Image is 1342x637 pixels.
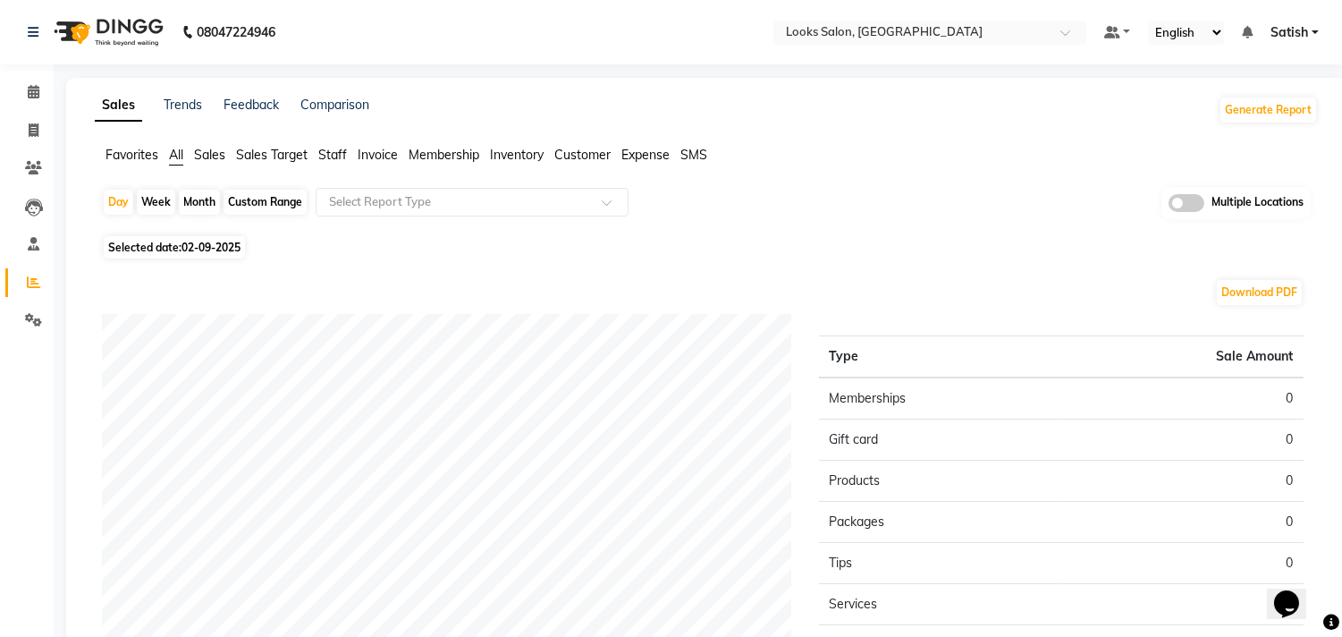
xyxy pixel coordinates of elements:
[1061,542,1304,583] td: 0
[236,147,308,163] span: Sales Target
[164,97,202,113] a: Trends
[409,147,479,163] span: Membership
[104,190,133,215] div: Day
[169,147,183,163] span: All
[819,419,1061,460] td: Gift card
[680,147,707,163] span: SMS
[224,97,279,113] a: Feedback
[1061,501,1304,542] td: 0
[358,147,398,163] span: Invoice
[621,147,670,163] span: Expense
[181,241,241,254] span: 02-09-2025
[224,190,307,215] div: Custom Range
[137,190,175,215] div: Week
[819,460,1061,501] td: Products
[1270,23,1308,42] span: Satish
[1217,280,1302,305] button: Download PDF
[46,7,168,57] img: logo
[819,583,1061,624] td: Services
[106,147,158,163] span: Favorites
[104,236,245,259] span: Selected date:
[194,147,225,163] span: Sales
[1061,419,1304,460] td: 0
[1061,335,1304,378] th: Sale Amount
[1061,583,1304,624] td: 0
[819,335,1061,378] th: Type
[1220,98,1316,123] button: Generate Report
[318,147,347,163] span: Staff
[1211,194,1304,212] span: Multiple Locations
[1061,378,1304,420] td: 0
[300,97,369,113] a: Comparison
[1061,460,1304,501] td: 0
[819,542,1061,583] td: Tips
[197,7,275,57] b: 08047224946
[554,147,611,163] span: Customer
[179,190,220,215] div: Month
[490,147,544,163] span: Inventory
[1267,565,1324,619] iframe: chat widget
[95,89,142,122] a: Sales
[819,378,1061,420] td: Memberships
[819,501,1061,542] td: Packages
